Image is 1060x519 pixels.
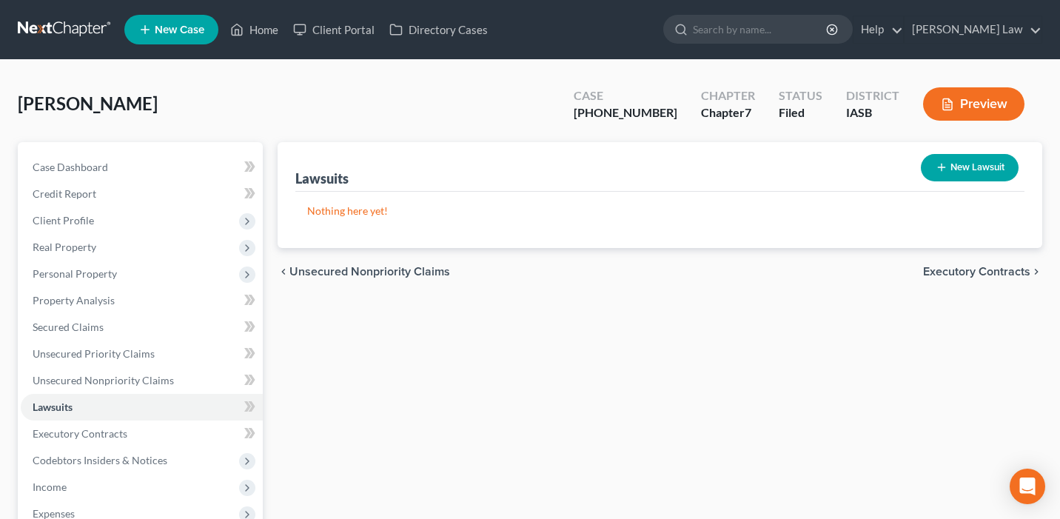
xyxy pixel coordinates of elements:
[289,266,450,278] span: Unsecured Nonpriority Claims
[223,16,286,43] a: Home
[745,105,751,119] span: 7
[1010,469,1045,504] div: Open Intercom Messenger
[18,93,158,114] span: [PERSON_NAME]
[693,16,828,43] input: Search by name...
[21,181,263,207] a: Credit Report
[21,287,263,314] a: Property Analysis
[923,266,1030,278] span: Executory Contracts
[21,367,263,394] a: Unsecured Nonpriority Claims
[278,266,450,278] button: chevron_left Unsecured Nonpriority Claims
[295,170,349,187] div: Lawsuits
[33,427,127,440] span: Executory Contracts
[779,87,822,104] div: Status
[21,421,263,447] a: Executory Contracts
[33,481,67,493] span: Income
[21,154,263,181] a: Case Dashboard
[21,314,263,341] a: Secured Claims
[33,241,96,253] span: Real Property
[33,347,155,360] span: Unsecured Priority Claims
[33,454,167,466] span: Codebtors Insiders & Notices
[33,374,174,386] span: Unsecured Nonpriority Claims
[574,87,677,104] div: Case
[923,87,1024,121] button: Preview
[33,161,108,173] span: Case Dashboard
[923,266,1042,278] button: Executory Contracts chevron_right
[382,16,495,43] a: Directory Cases
[921,154,1019,181] button: New Lawsuit
[779,104,822,121] div: Filed
[701,87,755,104] div: Chapter
[701,104,755,121] div: Chapter
[905,16,1041,43] a: [PERSON_NAME] Law
[1030,266,1042,278] i: chevron_right
[278,266,289,278] i: chevron_left
[33,321,104,333] span: Secured Claims
[574,104,677,121] div: [PHONE_NUMBER]
[155,24,204,36] span: New Case
[286,16,382,43] a: Client Portal
[33,401,73,413] span: Lawsuits
[33,187,96,200] span: Credit Report
[307,204,1013,218] p: Nothing here yet!
[33,294,115,307] span: Property Analysis
[21,394,263,421] a: Lawsuits
[33,214,94,227] span: Client Profile
[853,16,903,43] a: Help
[33,267,117,280] span: Personal Property
[846,87,899,104] div: District
[846,104,899,121] div: IASB
[21,341,263,367] a: Unsecured Priority Claims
